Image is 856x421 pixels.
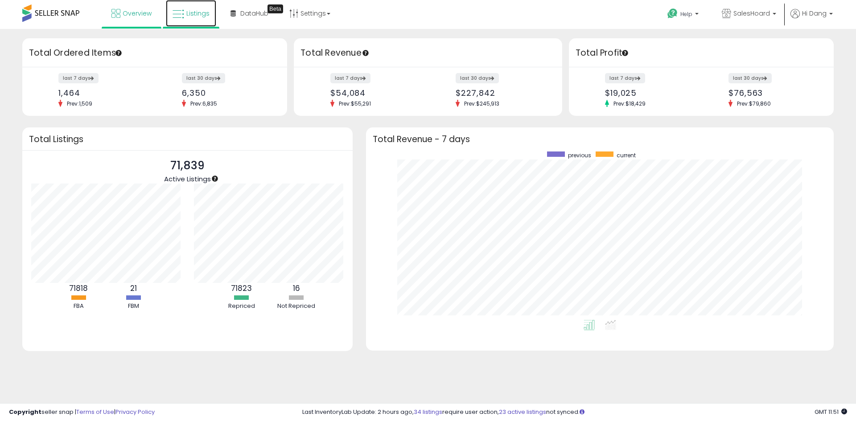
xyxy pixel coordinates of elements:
[107,302,160,311] div: FBM
[270,302,323,311] div: Not Repriced
[621,49,629,57] div: Tooltip anchor
[456,73,499,83] label: last 30 days
[660,1,708,29] a: Help
[240,9,268,18] span: DataHub
[667,8,678,19] i: Get Help
[617,151,636,159] span: current
[362,49,370,57] div: Tooltip anchor
[293,283,300,294] b: 16
[164,174,211,184] span: Active Listings
[58,88,148,98] div: 1,464
[182,88,272,98] div: 6,350
[576,47,827,59] h3: Total Profit
[69,283,88,294] b: 71818
[62,100,97,107] span: Prev: 1,509
[300,47,556,59] h3: Total Revenue
[231,283,252,294] b: 71823
[130,283,137,294] b: 21
[733,9,770,18] span: SalesHoard
[58,73,99,83] label: last 7 days
[29,136,346,143] h3: Total Listings
[211,175,219,183] div: Tooltip anchor
[680,10,692,18] span: Help
[728,73,772,83] label: last 30 days
[186,9,210,18] span: Listings
[29,47,280,59] h3: Total Ordered Items
[330,73,370,83] label: last 7 days
[728,88,818,98] div: $76,563
[186,100,222,107] span: Prev: 6,835
[330,88,421,98] div: $54,084
[334,100,375,107] span: Prev: $55,291
[802,9,827,18] span: Hi Dang
[790,9,833,29] a: Hi Dang
[123,9,152,18] span: Overview
[267,4,283,13] div: Tooltip anchor
[609,100,650,107] span: Prev: $18,429
[164,157,211,174] p: 71,839
[215,302,268,311] div: Repriced
[52,302,105,311] div: FBA
[605,73,645,83] label: last 7 days
[373,136,827,143] h3: Total Revenue - 7 days
[460,100,504,107] span: Prev: $245,913
[605,88,695,98] div: $19,025
[182,73,225,83] label: last 30 days
[733,100,775,107] span: Prev: $79,860
[456,88,547,98] div: $227,842
[568,151,591,159] span: previous
[115,49,123,57] div: Tooltip anchor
